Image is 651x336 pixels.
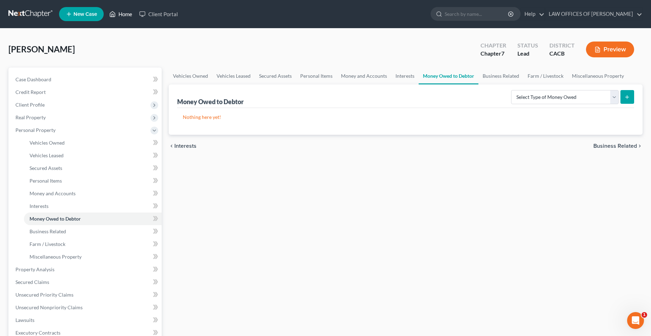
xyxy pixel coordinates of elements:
[549,42,575,50] div: District
[10,263,162,276] a: Property Analysis
[8,44,75,54] span: [PERSON_NAME]
[642,312,647,318] span: 1
[15,89,46,95] span: Credit Report
[10,289,162,301] a: Unsecured Priority Claims
[106,8,136,20] a: Home
[183,114,629,121] p: Nothing here yet!
[517,42,538,50] div: Status
[10,73,162,86] a: Case Dashboard
[30,152,64,158] span: Vehicles Leased
[481,50,506,58] div: Chapter
[545,8,642,20] a: LAW OFFICES OF [PERSON_NAME]
[419,68,478,84] a: Money Owed to Debtor
[517,50,538,58] div: Lead
[337,68,391,84] a: Money and Accounts
[15,304,83,310] span: Unsecured Nonpriority Claims
[549,50,575,58] div: CACB
[15,330,60,336] span: Executory Contracts
[296,68,337,84] a: Personal Items
[24,162,162,175] a: Secured Assets
[30,140,65,146] span: Vehicles Owned
[10,314,162,327] a: Lawsuits
[212,68,255,84] a: Vehicles Leased
[10,86,162,99] a: Credit Report
[169,143,196,149] button: chevron_left Interests
[73,12,97,17] span: New Case
[169,143,174,149] i: chevron_left
[30,165,62,171] span: Secured Assets
[478,68,523,84] a: Business Related
[445,7,509,20] input: Search by name...
[523,68,568,84] a: Farm / Livestock
[24,137,162,149] a: Vehicles Owned
[30,216,81,222] span: Money Owed to Debtor
[30,241,65,247] span: Farm / Livestock
[24,149,162,162] a: Vehicles Leased
[136,8,181,20] a: Client Portal
[30,203,49,209] span: Interests
[501,50,504,57] span: 7
[24,251,162,263] a: Miscellaneous Property
[30,228,66,234] span: Business Related
[24,175,162,187] a: Personal Items
[15,266,54,272] span: Property Analysis
[10,301,162,314] a: Unsecured Nonpriority Claims
[15,102,45,108] span: Client Profile
[15,317,34,323] span: Lawsuits
[15,76,51,82] span: Case Dashboard
[15,114,46,120] span: Real Property
[174,143,196,149] span: Interests
[637,143,643,149] i: chevron_right
[24,200,162,213] a: Interests
[15,292,73,298] span: Unsecured Priority Claims
[24,187,162,200] a: Money and Accounts
[586,42,634,57] button: Preview
[521,8,544,20] a: Help
[15,279,49,285] span: Secured Claims
[24,238,162,251] a: Farm / Livestock
[30,190,76,196] span: Money and Accounts
[627,312,644,329] iframe: Intercom live chat
[30,178,62,184] span: Personal Items
[10,276,162,289] a: Secured Claims
[177,97,245,106] div: Money Owed to Debtor
[255,68,296,84] a: Secured Assets
[568,68,628,84] a: Miscellaneous Property
[593,143,643,149] button: Business Related chevron_right
[169,68,212,84] a: Vehicles Owned
[391,68,419,84] a: Interests
[15,127,56,133] span: Personal Property
[481,42,506,50] div: Chapter
[30,254,82,260] span: Miscellaneous Property
[24,213,162,225] a: Money Owed to Debtor
[24,225,162,238] a: Business Related
[593,143,637,149] span: Business Related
